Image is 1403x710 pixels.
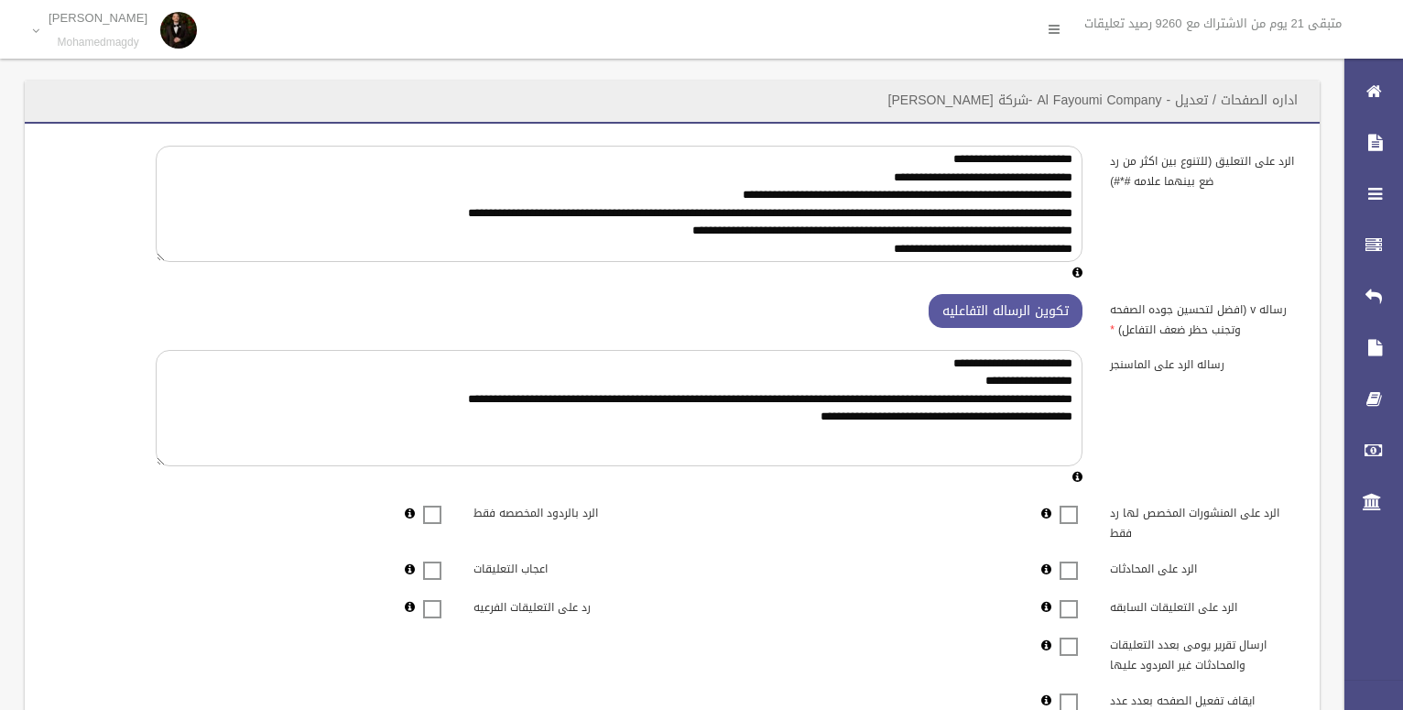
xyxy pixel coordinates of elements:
label: رساله الرد على الماسنجر [1096,350,1309,376]
label: رساله v (افضل لتحسين جوده الصفحه وتجنب حظر ضعف التفاعل) [1096,294,1309,340]
label: الرد على التعليقات السابقه [1096,592,1309,617]
label: اعجاب التعليقات [460,554,672,580]
button: تكوين الرساله التفاعليه [929,294,1082,328]
label: ارسال تقرير يومى بعدد التعليقات والمحادثات غير المردود عليها [1096,630,1309,676]
label: رد على التعليقات الفرعيه [460,592,672,617]
label: الرد على المنشورات المخصص لها رد فقط [1096,498,1309,544]
label: الرد على التعليق (للتنوع بين اكثر من رد ضع بينهما علامه #*#) [1096,146,1309,191]
header: اداره الصفحات / تعديل - Al Fayoumi Company -شركة [PERSON_NAME] [866,82,1320,118]
label: الرد على المحادثات [1096,554,1309,580]
p: [PERSON_NAME] [49,11,147,25]
label: الرد بالردود المخصصه فقط [460,498,672,524]
small: Mohamedmagdy [49,36,147,49]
